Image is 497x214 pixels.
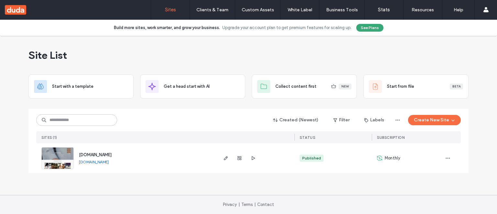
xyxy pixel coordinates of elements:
[257,202,274,207] a: Contact
[15,5,28,10] span: Help
[222,25,351,31] span: Upgrade your account plan to get premium features for scaling up.
[359,115,390,125] button: Labels
[242,7,274,13] label: Custom Assets
[363,75,469,98] div: Start from fileBeta
[140,75,245,98] div: Get a head start with AI
[254,202,256,207] span: |
[79,152,112,157] a: [DOMAIN_NAME]
[275,83,316,90] span: Collect content first
[408,115,461,125] button: Create New Site
[302,155,321,161] div: Published
[165,7,176,13] label: Sites
[28,49,67,62] span: Site List
[41,135,57,140] span: SITES (1)
[268,115,324,125] button: Created (Newest)
[378,7,390,13] label: Stats
[412,7,434,13] label: Resources
[454,7,463,13] label: Help
[300,135,315,140] span: STATUS
[114,25,220,31] span: Build more sites, work smarter, and grow your business.
[450,84,463,89] div: Beta
[339,84,351,89] div: New
[28,75,134,98] div: Start with a template
[326,7,358,13] label: Business Tools
[238,202,240,207] span: |
[327,115,356,125] button: Filter
[356,24,383,32] button: See Plans
[52,83,94,90] span: Start with a template
[223,202,237,207] a: Privacy
[387,83,414,90] span: Start from file
[79,159,109,164] a: [DOMAIN_NAME]
[252,75,357,98] div: Collect content firstNew
[385,155,400,161] span: Monthly
[164,83,210,90] span: Get a head start with AI
[196,7,228,13] label: Clients & Team
[288,7,312,13] label: White Label
[377,135,404,140] span: SUBSCRIPTION
[241,202,253,207] a: Terms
